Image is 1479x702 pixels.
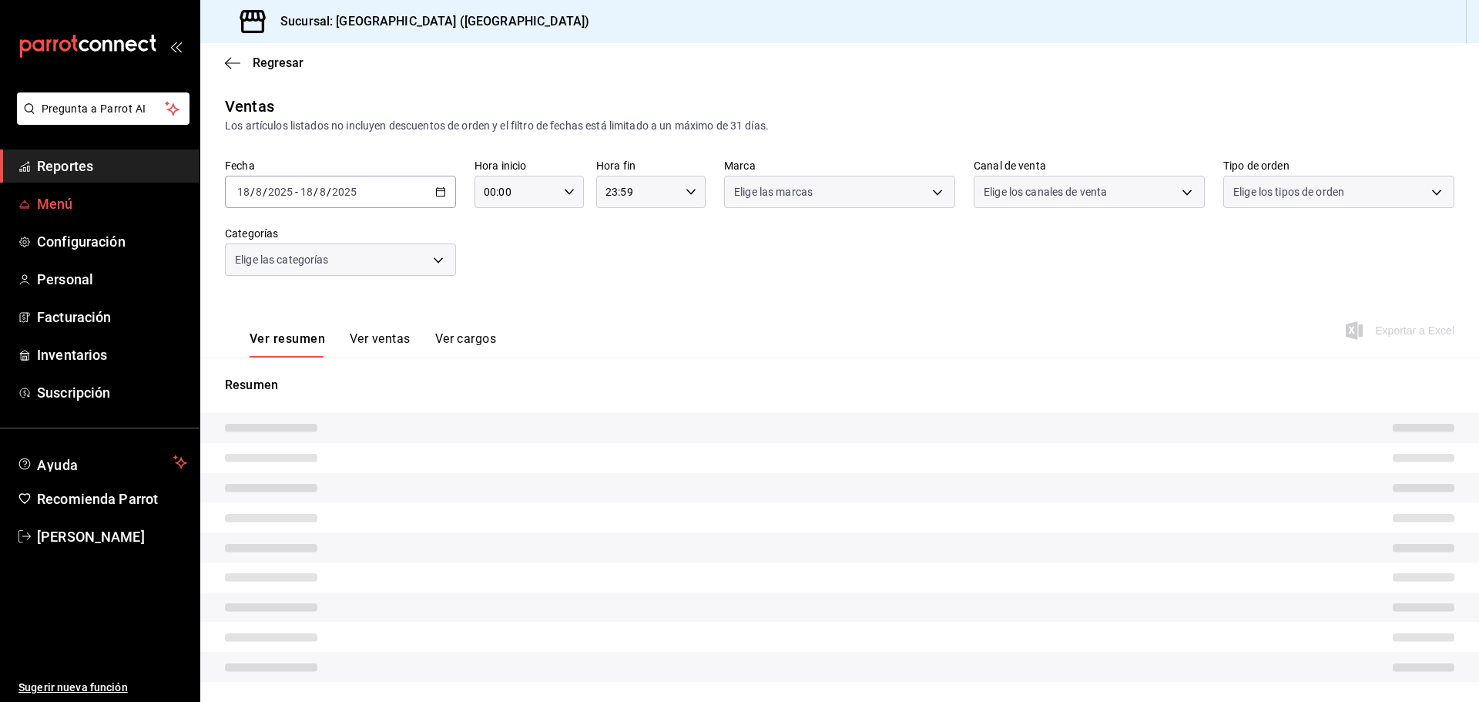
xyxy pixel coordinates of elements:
div: Ventas [225,95,274,118]
button: Ver resumen [250,331,325,358]
button: Pregunta a Parrot AI [17,92,189,125]
span: Personal [37,269,187,290]
input: ---- [331,186,357,198]
span: [PERSON_NAME] [37,526,187,547]
label: Marca [724,160,955,171]
a: Pregunta a Parrot AI [11,112,189,128]
span: Elige los canales de venta [984,184,1107,200]
span: Inventarios [37,344,187,365]
span: - [295,186,298,198]
input: -- [236,186,250,198]
span: / [263,186,267,198]
p: Resumen [225,376,1454,395]
label: Fecha [225,160,456,171]
label: Tipo de orden [1223,160,1454,171]
span: Menú [37,193,187,214]
span: Sugerir nueva función [18,680,187,696]
button: open_drawer_menu [169,40,182,52]
button: Ver ventas [350,331,411,358]
label: Hora inicio [475,160,584,171]
span: Elige las marcas [734,184,813,200]
input: -- [255,186,263,198]
input: -- [300,186,314,198]
span: Configuración [37,231,187,252]
span: / [327,186,331,198]
h3: Sucursal: [GEOGRAPHIC_DATA] ([GEOGRAPHIC_DATA]) [268,12,589,31]
span: Elige los tipos de orden [1233,184,1344,200]
div: navigation tabs [250,331,496,358]
span: / [250,186,255,198]
span: Recomienda Parrot [37,489,187,509]
span: Reportes [37,156,187,176]
button: Regresar [225,55,304,70]
span: Regresar [253,55,304,70]
span: Facturación [37,307,187,327]
span: / [314,186,318,198]
span: Pregunta a Parrot AI [42,101,166,117]
span: Elige las categorías [235,252,329,267]
span: Suscripción [37,382,187,403]
input: ---- [267,186,293,198]
div: Los artículos listados no incluyen descuentos de orden y el filtro de fechas está limitado a un m... [225,118,1454,134]
label: Canal de venta [974,160,1205,171]
input: -- [319,186,327,198]
button: Ver cargos [435,331,497,358]
label: Hora fin [596,160,706,171]
span: Ayuda [37,453,167,472]
label: Categorías [225,228,456,239]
